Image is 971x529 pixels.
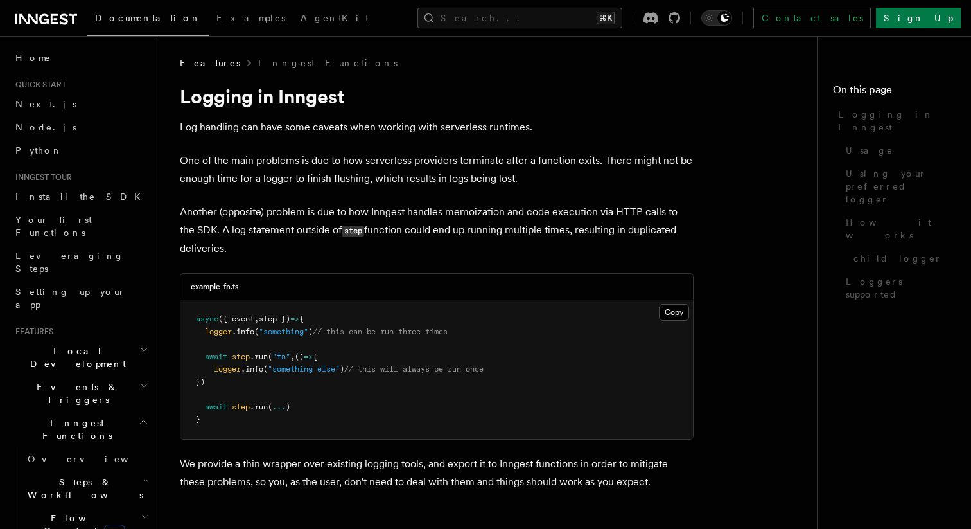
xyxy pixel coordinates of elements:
a: Loggers supported [841,270,956,306]
span: logger [214,364,241,373]
span: Install the SDK [15,192,148,202]
button: Local Development [10,339,151,375]
span: Python [15,145,62,156]
a: Home [10,46,151,69]
span: Inngest Functions [10,417,139,442]
button: Search...⌘K [417,8,622,28]
span: { [299,314,304,323]
span: Quick start [10,80,66,90]
a: How it works [841,211,956,247]
span: , [290,352,295,361]
span: }) [196,377,205,386]
span: await [205,352,227,361]
code: step [342,226,364,237]
span: Home [15,51,51,64]
button: Toggle dark mode [701,10,732,26]
a: Next.js [10,93,151,116]
span: // this can be run three times [313,327,448,336]
span: { [313,352,317,361]
span: ( [263,364,268,373]
p: We provide a thin wrapper over existing logging tools, and export it to Inngest functions in orde... [180,455,694,491]
a: Contact sales [753,8,871,28]
span: AgentKit [301,13,369,23]
span: () [295,352,304,361]
span: .run [250,402,268,411]
p: One of the main problems is due to how serverless providers terminate after a function exits. The... [180,152,694,188]
span: step [232,402,250,411]
span: step }) [259,314,290,323]
span: // this will always be run once [344,364,484,373]
span: Node.js [15,122,76,132]
span: Documentation [95,13,201,23]
span: Next.js [15,99,76,109]
span: Logging in Inngest [838,108,956,134]
button: Copy [659,304,689,321]
span: , [254,314,259,323]
a: Usage [841,139,956,162]
span: Loggers supported [846,275,956,301]
a: Using your preferred logger [841,162,956,211]
button: Steps & Workflows [22,471,151,507]
span: Steps & Workflows [22,476,143,501]
span: ({ event [218,314,254,323]
span: Overview [28,454,160,464]
span: .info [241,364,263,373]
span: How it works [846,216,956,242]
span: step [232,352,250,361]
h4: On this page [833,82,956,103]
span: Usage [846,144,893,157]
span: async [196,314,218,323]
kbd: ⌘K [597,12,615,24]
span: Features [180,57,240,69]
span: Events & Triggers [10,381,140,406]
a: Documentation [87,4,209,36]
a: Examples [209,4,293,35]
span: ( [268,402,272,411]
span: logger [205,327,232,336]
a: child logger [848,247,956,270]
span: "fn" [272,352,290,361]
span: Local Development [10,345,140,370]
span: => [304,352,313,361]
a: Overview [22,447,151,471]
span: Your first Functions [15,215,92,238]
button: Events & Triggers [10,375,151,411]
span: .info [232,327,254,336]
p: Log handling can have some caveats when working with serverless runtimes. [180,118,694,136]
span: ... [272,402,286,411]
span: Features [10,327,53,337]
span: ) [340,364,344,373]
span: ( [254,327,259,336]
span: "something" [259,327,308,336]
a: Setting up your app [10,280,151,316]
span: await [205,402,227,411]
span: Inngest tour [10,172,72,183]
button: Inngest Functions [10,411,151,447]
p: Another (opposite) problem is due to how Inngest handles memoization and code execution via HTTP ... [180,203,694,258]
a: Sign Up [876,8,961,28]
a: Node.js [10,116,151,139]
a: Your first Functions [10,208,151,244]
span: Setting up your app [15,287,126,310]
span: Leveraging Steps [15,251,124,274]
span: child logger [853,252,942,265]
span: Examples [216,13,285,23]
span: } [196,415,200,424]
span: "something else" [268,364,340,373]
span: ( [268,352,272,361]
h3: example-fn.ts [191,282,239,292]
a: Leveraging Steps [10,244,151,280]
span: .run [250,352,268,361]
span: Using your preferred logger [846,167,956,206]
a: Install the SDK [10,185,151,208]
span: ) [308,327,313,336]
h1: Logging in Inngest [180,85,694,108]
span: => [290,314,299,323]
a: Logging in Inngest [833,103,956,139]
span: ) [286,402,290,411]
a: AgentKit [293,4,376,35]
a: Python [10,139,151,162]
a: Inngest Functions [258,57,398,69]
